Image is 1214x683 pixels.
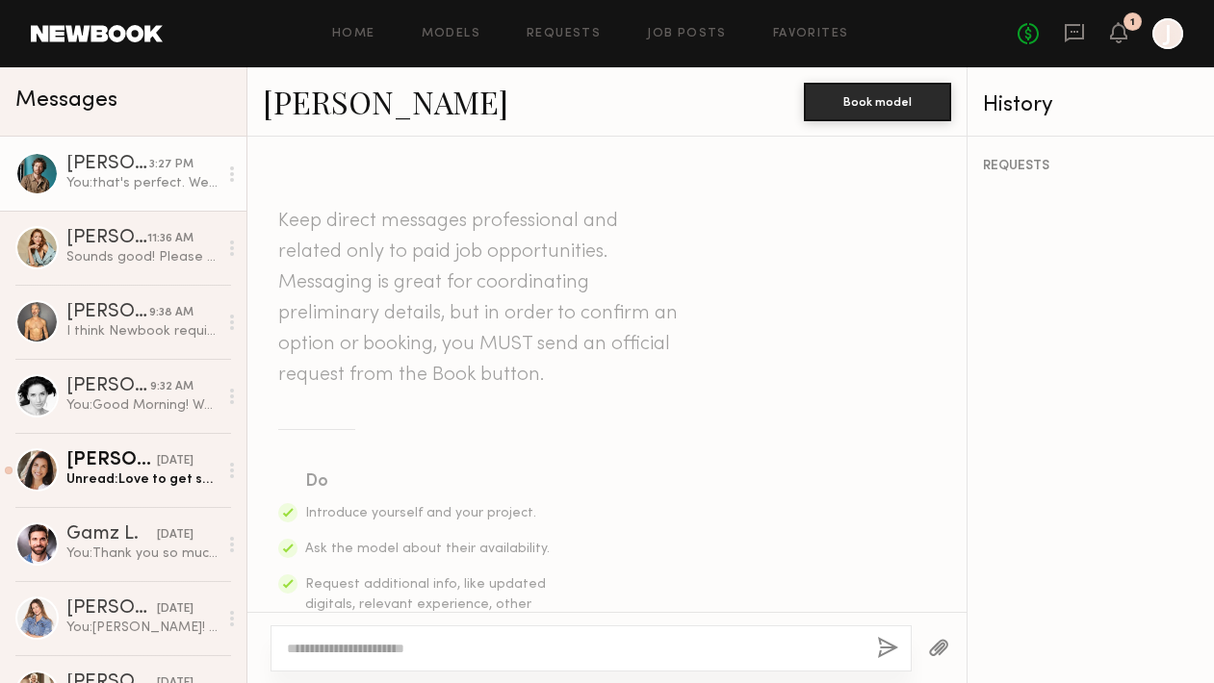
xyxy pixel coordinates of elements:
[157,452,194,470] div: [DATE]
[278,206,683,391] header: Keep direct messages professional and related only to paid job opportunities. Messaging is great ...
[305,578,546,631] span: Request additional info, like updated digitals, relevant experience, other skills, etc.
[66,303,149,322] div: [PERSON_NAME]
[66,396,218,415] div: You: Good Morning! We are doing a photo shoot for Primal Harvest [DATE], on the UWS. It will be b...
[527,28,601,40] a: Requests
[66,599,157,619] div: [PERSON_NAME]
[263,81,508,122] a: [PERSON_NAME]
[305,468,552,495] div: Do
[804,92,951,109] a: Book model
[149,304,194,322] div: 9:38 AM
[66,544,218,563] div: You: Thank you so much for letting me know! We appreciate it!
[66,525,157,544] div: Gamz L.
[66,155,149,174] div: [PERSON_NAME]
[150,378,194,396] div: 9:32 AM
[983,160,1199,173] div: REQUESTS
[157,600,194,619] div: [DATE]
[15,89,117,112] span: Messages
[804,83,951,121] button: Book model
[66,451,157,470] div: [PERSON_NAME]
[647,28,727,40] a: Job Posts
[66,322,218,341] div: I think Newbook requires members to fill out an hourly rate. Which isn’t a thing in my world - or...
[332,28,375,40] a: Home
[147,230,194,248] div: 11:36 AM
[66,619,218,637] div: You: [PERSON_NAME]! So sorry for the delay. I'm just coming up for air. We would LOVE to send you...
[305,543,550,555] span: Ask the model about their availability.
[66,377,150,396] div: [PERSON_NAME]
[66,470,218,489] div: Unread: Love to get some photos from our shoot day! Can you email them to me? [EMAIL_ADDRESS][DOM...
[1130,17,1135,28] div: 1
[305,507,536,519] span: Introduce yourself and your project.
[66,248,218,266] div: Sounds good! Please let me know what the rate is for this job. Thank you!
[773,28,849,40] a: Favorites
[983,94,1199,116] div: History
[422,28,480,40] a: Models
[66,174,218,192] div: You: that's perfect. We will use on our website, some socials and some email, but primarily close...
[157,526,194,544] div: [DATE]
[149,156,194,174] div: 3:27 PM
[66,229,147,248] div: [PERSON_NAME]
[1152,18,1183,49] a: J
